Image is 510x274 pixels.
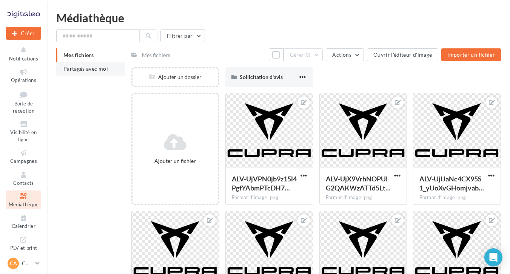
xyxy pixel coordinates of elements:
[6,88,41,116] a: Boîte de réception
[367,48,438,61] button: Ouvrir l'éditeur d'image
[419,175,484,192] span: ALV-UjUaNc4CX95S1_yUoXvGHomjvabXg8b_-8IxVKJ15FpBFPNUmoi9
[63,65,108,72] span: Partagés avec moi
[441,48,501,61] button: Importer un fichier
[13,101,34,114] span: Boîte de réception
[6,234,41,267] a: PLV et print personnalisable
[22,260,32,267] p: CUPRA ARTIGUES
[56,12,501,23] div: Médiathèque
[10,129,37,142] span: Visibilité en ligne
[9,56,38,62] span: Notifications
[6,27,41,40] button: Créer
[160,29,205,42] button: Filtrer par
[240,74,283,80] span: Sollicitation d'avis
[332,51,351,58] span: Actions
[6,169,41,187] a: Contacts
[232,175,297,192] span: ALV-UjVPN0jb9z15l4PgfYAbmPTcDH7xmCoz7vHBrUm7PZJ6ZTjF_MwL
[326,48,364,61] button: Actions
[12,223,35,229] span: Calendrier
[63,52,94,58] span: Mes fichiers
[6,45,41,63] button: Notifications
[447,51,495,58] span: Importer un fichier
[232,194,307,201] div: Format d'image: png
[6,190,41,209] a: Médiathèque
[11,77,36,83] span: Opérations
[484,248,502,266] div: Open Intercom Messenger
[10,158,37,164] span: Campagnes
[13,180,34,186] span: Contacts
[133,73,218,81] div: Ajouter un dossier
[6,66,41,85] a: Opérations
[6,147,41,166] a: Campagnes
[6,27,41,40] div: Nouvelle campagne
[326,194,401,201] div: Format d'image: png
[6,256,41,271] a: CA CUPRA ARTIGUES
[142,51,170,59] div: Mes fichiers
[419,194,495,201] div: Format d'image: png
[10,260,17,267] span: CA
[326,175,391,192] span: ALV-UjX9VrhNOPUlG2QAKWzATTd5LtrO5KLxrzbgdET0Cjk5hN_q5orv
[6,118,41,144] a: Visibilité en ligne
[136,157,215,165] div: Ajouter un fichier
[9,243,38,265] span: PLV et print personnalisable
[9,201,39,207] span: Médiathèque
[6,212,41,231] a: Calendrier
[304,52,311,58] span: (0)
[284,48,323,61] button: Gérer(0)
